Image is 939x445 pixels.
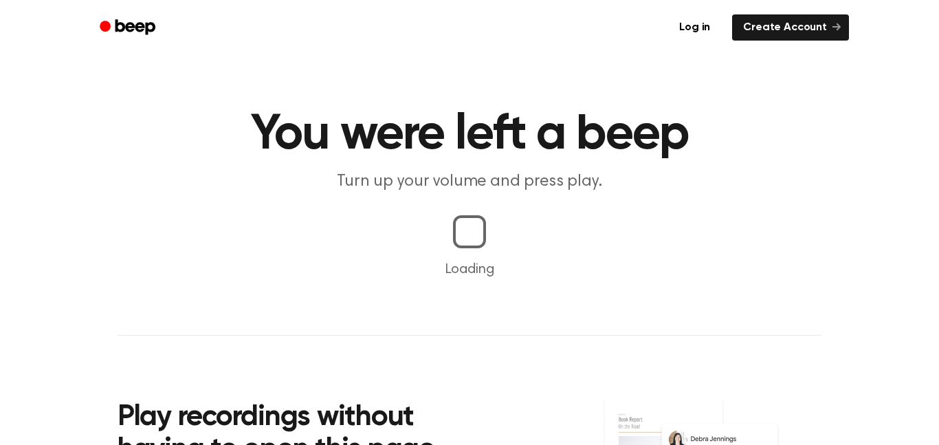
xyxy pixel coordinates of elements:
h1: You were left a beep [118,110,821,160]
p: Loading [16,259,923,280]
a: Log in [665,12,724,43]
p: Turn up your volume and press play. [206,171,733,193]
a: Create Account [732,14,849,41]
a: Beep [90,14,168,41]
